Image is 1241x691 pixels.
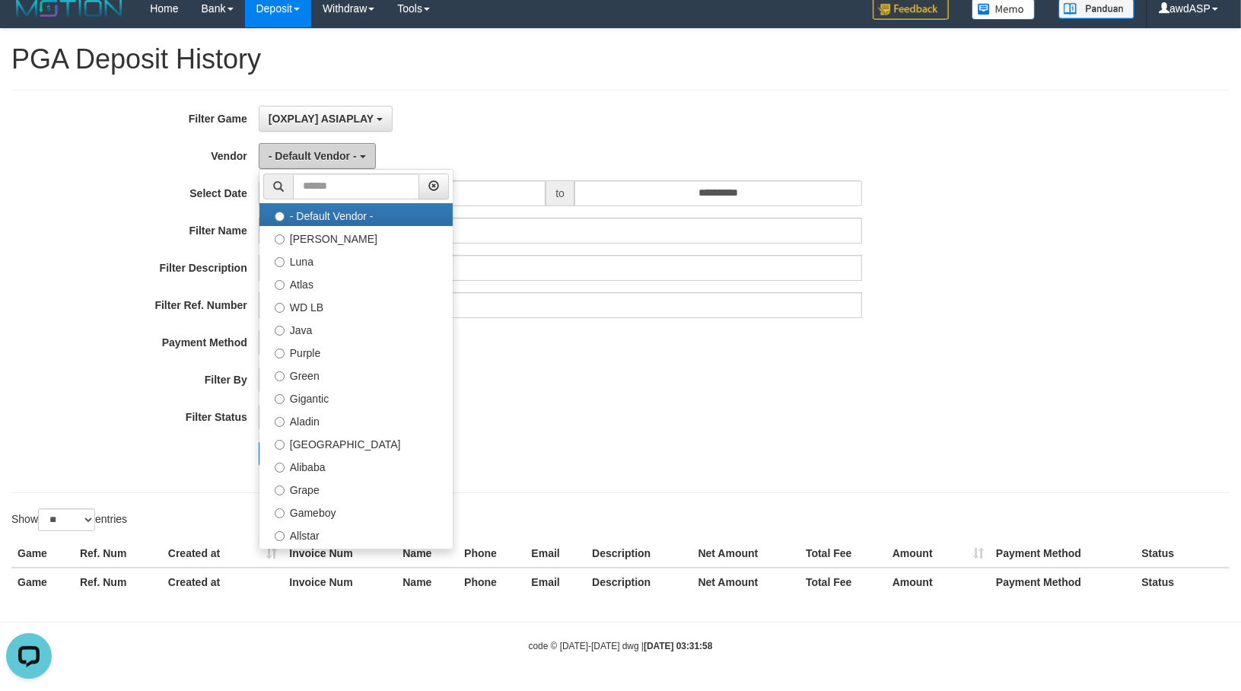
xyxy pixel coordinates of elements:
[283,540,396,568] th: Invoice Num
[525,540,586,568] th: Email
[529,641,713,651] small: code © [DATE]-[DATE] dwg |
[275,531,285,541] input: Allstar
[259,340,453,363] label: Purple
[162,568,284,596] th: Created at
[275,212,285,221] input: - Default Vendor -
[259,226,453,249] label: [PERSON_NAME]
[886,568,990,596] th: Amount
[162,540,284,568] th: Created at
[275,440,285,450] input: [GEOGRAPHIC_DATA]
[586,568,692,596] th: Description
[11,540,74,568] th: Game
[275,417,285,427] input: Aladin
[396,540,458,568] th: Name
[275,486,285,495] input: Grape
[259,272,453,295] label: Atlas
[886,540,990,568] th: Amount
[283,568,396,596] th: Invoice Num
[1135,568,1230,596] th: Status
[644,641,712,651] strong: [DATE] 03:31:58
[275,463,285,473] input: Alibaba
[74,568,162,596] th: Ref. Num
[259,295,453,317] label: WD LB
[546,180,574,206] span: to
[259,203,453,226] label: - Default Vendor -
[275,371,285,381] input: Green
[38,508,95,531] select: Showentries
[275,326,285,336] input: Java
[1135,540,1230,568] th: Status
[259,249,453,272] label: Luna
[275,303,285,313] input: WD LB
[458,568,525,596] th: Phone
[259,523,453,546] label: Allstar
[275,234,285,244] input: [PERSON_NAME]
[6,6,52,52] button: Open LiveChat chat widget
[11,44,1230,75] h1: PGA Deposit History
[259,500,453,523] label: Gameboy
[259,431,453,454] label: [GEOGRAPHIC_DATA]
[800,540,886,568] th: Total Fee
[990,540,1135,568] th: Payment Method
[74,540,162,568] th: Ref. Num
[11,508,127,531] label: Show entries
[259,106,393,132] button: [OXPLAY] ASIAPLAY
[259,546,453,568] label: Xtr
[259,454,453,477] label: Alibaba
[269,113,374,125] span: [OXPLAY] ASIAPLAY
[396,568,458,596] th: Name
[586,540,692,568] th: Description
[692,540,800,568] th: Net Amount
[11,568,74,596] th: Game
[259,409,453,431] label: Aladin
[259,386,453,409] label: Gigantic
[259,143,376,169] button: - Default Vendor -
[990,568,1135,596] th: Payment Method
[275,394,285,404] input: Gigantic
[275,257,285,267] input: Luna
[275,280,285,290] input: Atlas
[259,317,453,340] label: Java
[259,477,453,500] label: Grape
[275,508,285,518] input: Gameboy
[269,150,357,162] span: - Default Vendor -
[692,568,800,596] th: Net Amount
[800,568,886,596] th: Total Fee
[275,349,285,358] input: Purple
[458,540,525,568] th: Phone
[259,363,453,386] label: Green
[525,568,586,596] th: Email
